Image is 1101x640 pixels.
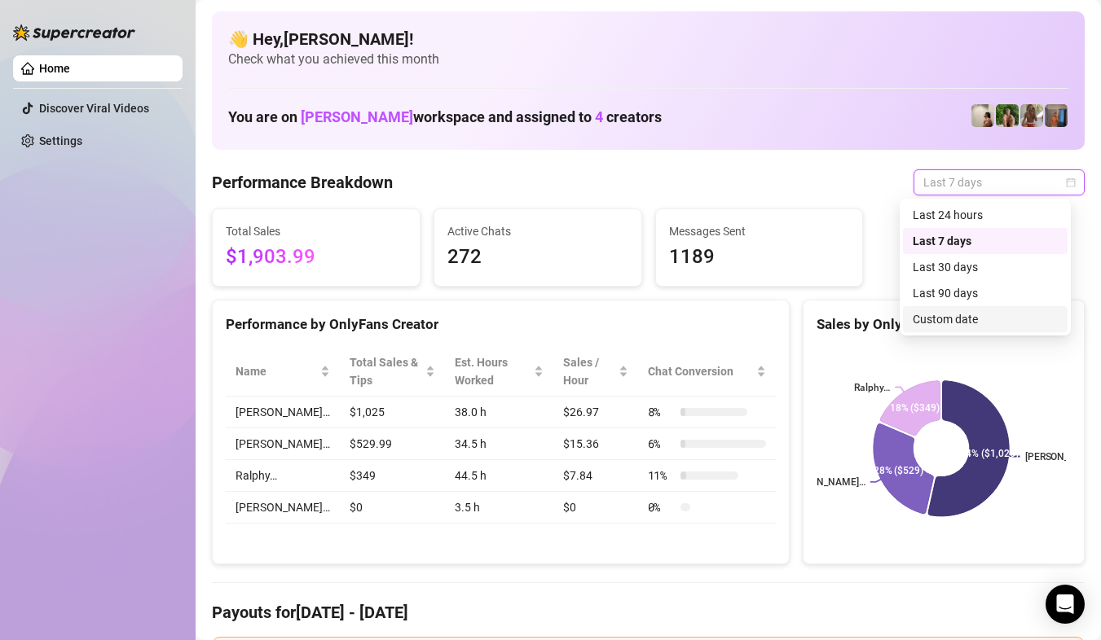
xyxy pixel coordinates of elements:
[638,347,776,397] th: Chat Conversion
[563,353,615,389] span: Sales / Hour
[903,228,1068,254] div: Last 7 days
[301,108,413,125] span: [PERSON_NAME]
[903,254,1068,280] div: Last 30 days
[1020,104,1043,127] img: Nathaniel
[445,492,553,524] td: 3.5 h
[669,242,850,273] span: 1189
[669,222,850,240] span: Messages Sent
[1066,178,1076,187] span: calendar
[553,460,638,492] td: $7.84
[226,428,340,460] td: [PERSON_NAME]…
[913,232,1058,250] div: Last 7 days
[236,362,317,380] span: Name
[447,222,628,240] span: Active Chats
[996,104,1019,127] img: Nathaniel
[648,362,753,380] span: Chat Conversion
[923,170,1075,195] span: Last 7 days
[1046,585,1085,624] div: Open Intercom Messenger
[903,202,1068,228] div: Last 24 hours
[648,498,674,516] span: 0 %
[340,347,445,397] th: Total Sales & Tips
[913,258,1058,276] div: Last 30 days
[913,284,1058,302] div: Last 90 days
[648,467,674,484] span: 11 %
[39,134,82,147] a: Settings
[971,104,994,127] img: Ralphy
[455,353,531,389] div: Est. Hours Worked
[340,397,445,428] td: $1,025
[212,601,1085,624] h4: Payouts for [DATE] - [DATE]
[340,460,445,492] td: $349
[648,403,674,421] span: 8 %
[553,492,638,524] td: $0
[648,435,674,453] span: 6 %
[445,428,553,460] td: 34.5 h
[340,492,445,524] td: $0
[350,353,422,389] span: Total Sales & Tips
[228,28,1068,50] h4: 👋 Hey, [PERSON_NAME] !
[228,108,662,126] h1: You are on workspace and assigned to creators
[226,242,407,273] span: $1,903.99
[447,242,628,273] span: 272
[445,397,553,428] td: 38.0 h
[13,24,135,41] img: logo-BBDzfeDw.svg
[226,460,340,492] td: Ralphy…
[212,171,393,194] h4: Performance Breakdown
[226,313,776,335] div: Performance by OnlyFans Creator
[228,50,1068,68] span: Check what you achieved this month
[553,347,638,397] th: Sales / Hour
[1045,104,1068,127] img: Wayne
[553,428,638,460] td: $15.36
[445,460,553,492] td: 44.5 h
[595,108,603,125] span: 4
[784,476,865,488] text: [PERSON_NAME]…
[226,492,340,524] td: [PERSON_NAME]…
[913,206,1058,224] div: Last 24 hours
[226,397,340,428] td: [PERSON_NAME]…
[913,310,1058,328] div: Custom date
[903,280,1068,306] div: Last 90 days
[854,382,890,393] text: Ralphy…
[226,222,407,240] span: Total Sales
[553,397,638,428] td: $26.97
[817,313,1071,335] div: Sales by OnlyFans Creator
[39,62,70,75] a: Home
[340,428,445,460] td: $529.99
[903,306,1068,332] div: Custom date
[226,347,340,397] th: Name
[39,102,149,115] a: Discover Viral Videos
